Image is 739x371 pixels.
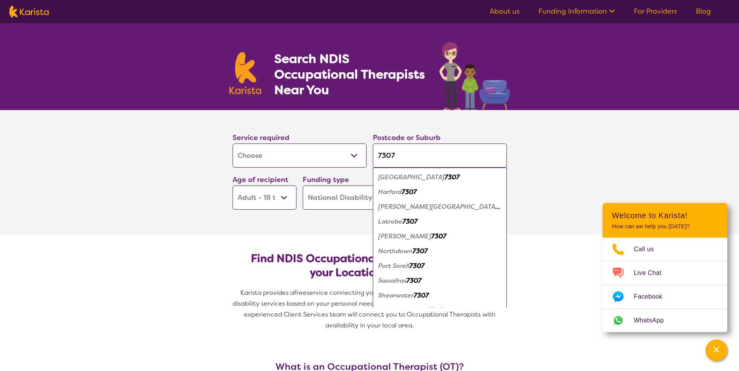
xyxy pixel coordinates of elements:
em: Northdown [378,247,413,255]
div: Squeaking Point 7307 [377,303,503,318]
span: WhatsApp [634,315,673,326]
em: [GEOGRAPHIC_DATA] [378,173,444,181]
span: Facebook [634,291,672,303]
span: Karista provides a [240,289,294,297]
label: Service required [233,133,289,142]
input: Type [373,143,507,168]
span: service connecting you with Occupational Therapists and other disability services based on your p... [233,289,508,329]
img: occupational-therapy [439,42,510,110]
em: [PERSON_NAME] [378,232,431,240]
em: 7307 [444,173,460,181]
div: Moriarty 7307 [377,229,503,244]
a: About us [490,7,520,16]
img: Karista logo [229,52,261,94]
em: Latrobe [378,217,402,226]
a: Web link opens in a new tab. [603,309,727,332]
a: Blog [696,7,711,16]
em: Harford [378,188,402,196]
a: Funding Information [538,7,615,16]
div: Channel Menu [603,203,727,332]
div: Northdown 7307 [377,244,503,259]
h1: Search NDIS Occupational Therapists Near You [274,51,426,98]
em: 7307 [406,276,422,285]
label: Funding type [303,175,349,184]
span: Call us [634,243,663,255]
label: Age of recipient [233,175,288,184]
em: Port Sorell [378,262,409,270]
span: free [294,289,307,297]
a: For Providers [634,7,677,16]
em: 7307 [402,217,418,226]
div: Port Sorell 7307 [377,259,503,273]
em: [PERSON_NAME][GEOGRAPHIC_DATA] [378,203,500,211]
p: How can we help you [DATE]? [612,223,718,230]
div: Sassafras 7307 [377,273,503,288]
em: 7307 [428,306,443,314]
h2: Welcome to Karista! [612,211,718,220]
div: Harford 7307 [377,185,503,199]
img: Karista logo [9,6,49,17]
em: Shearwater [378,291,414,299]
em: Sassafras [378,276,406,285]
div: Bakers Beach 7307 [377,170,503,185]
span: Live Chat [634,267,671,279]
div: Hawley Beach 7307 [377,199,503,214]
em: 7307 [409,262,425,270]
em: 7307 [431,232,446,240]
em: 7307 [413,247,428,255]
h2: Find NDIS Occupational Therapists based on your Location & Needs [239,252,501,280]
label: Postcode or Suburb [373,133,441,142]
div: Shearwater 7307 [377,288,503,303]
button: Channel Menu [705,339,727,361]
em: Squeaking Point [378,306,428,314]
em: 7307 [414,291,429,299]
ul: Choose channel [603,238,727,332]
div: Latrobe 7307 [377,214,503,229]
em: 7307 [402,188,417,196]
